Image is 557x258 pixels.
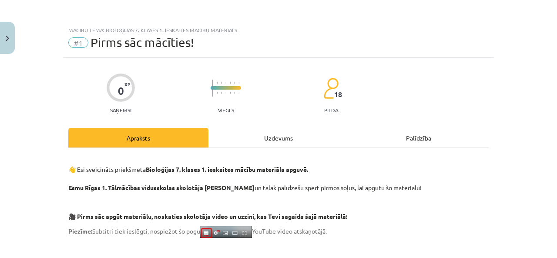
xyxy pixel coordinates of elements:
img: icon-short-line-57e1e144782c952c97e751825c79c345078a6d821885a25fce030b3d8c18986b.svg [217,82,218,84]
img: icon-close-lesson-0947bae3869378f0d4975bcd49f059093ad1ed9edebbc8119c70593378902aed.svg [6,36,9,41]
span: XP [124,82,130,87]
span: #1 [68,37,88,48]
div: Mācību tēma: Bioloģijas 7. klases 1. ieskaites mācību materiāls [68,27,489,33]
p: Viegls [218,107,234,113]
img: icon-short-line-57e1e144782c952c97e751825c79c345078a6d821885a25fce030b3d8c18986b.svg [217,92,218,94]
div: 0 [118,85,124,97]
p: Saņemsi [107,107,135,113]
img: icon-short-line-57e1e144782c952c97e751825c79c345078a6d821885a25fce030b3d8c18986b.svg [234,82,235,84]
img: icon-short-line-57e1e144782c952c97e751825c79c345078a6d821885a25fce030b3d8c18986b.svg [221,82,222,84]
img: icon-long-line-d9ea69661e0d244f92f715978eff75569469978d946b2353a9bb055b3ed8787d.svg [212,80,213,97]
span: Subtitri tiek ieslēgti, nospiežot šo pogu YouTube video atskaņotājā. [68,227,327,235]
p: pilda [324,107,338,113]
img: icon-short-line-57e1e144782c952c97e751825c79c345078a6d821885a25fce030b3d8c18986b.svg [225,82,226,84]
img: icon-short-line-57e1e144782c952c97e751825c79c345078a6d821885a25fce030b3d8c18986b.svg [230,92,231,94]
span: Pirms sāc mācīties! [91,35,194,50]
span: 18 [334,90,342,98]
div: Palīdzība [349,128,489,147]
img: icon-short-line-57e1e144782c952c97e751825c79c345078a6d821885a25fce030b3d8c18986b.svg [221,92,222,94]
img: icon-short-line-57e1e144782c952c97e751825c79c345078a6d821885a25fce030b3d8c18986b.svg [225,92,226,94]
strong: Bioloģijas 7. klases 1. ieskaites mācību materiāla apguvē. Esmu Rīgas 1. Tālmācības vidusskolas s... [68,165,308,191]
img: students-c634bb4e5e11cddfef0936a35e636f08e4e9abd3cc4e673bd6f9a4125e45ecb1.svg [323,77,339,99]
p: 👋 Esi sveicināts priekšmeta un tālāk palīdzēšu spert pirmos soļus, lai apgūtu šo materiālu! [68,156,489,192]
img: icon-short-line-57e1e144782c952c97e751825c79c345078a6d821885a25fce030b3d8c18986b.svg [234,92,235,94]
strong: Piezīme: [68,227,92,235]
div: Apraksts [68,128,208,147]
strong: 🎥 Pirms sāc apgūt materiālu, noskaties skolotāja video un uzzini, kas Tevi sagaida šajā materiālā: [68,212,347,220]
img: icon-short-line-57e1e144782c952c97e751825c79c345078a6d821885a25fce030b3d8c18986b.svg [230,82,231,84]
div: Uzdevums [208,128,349,147]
